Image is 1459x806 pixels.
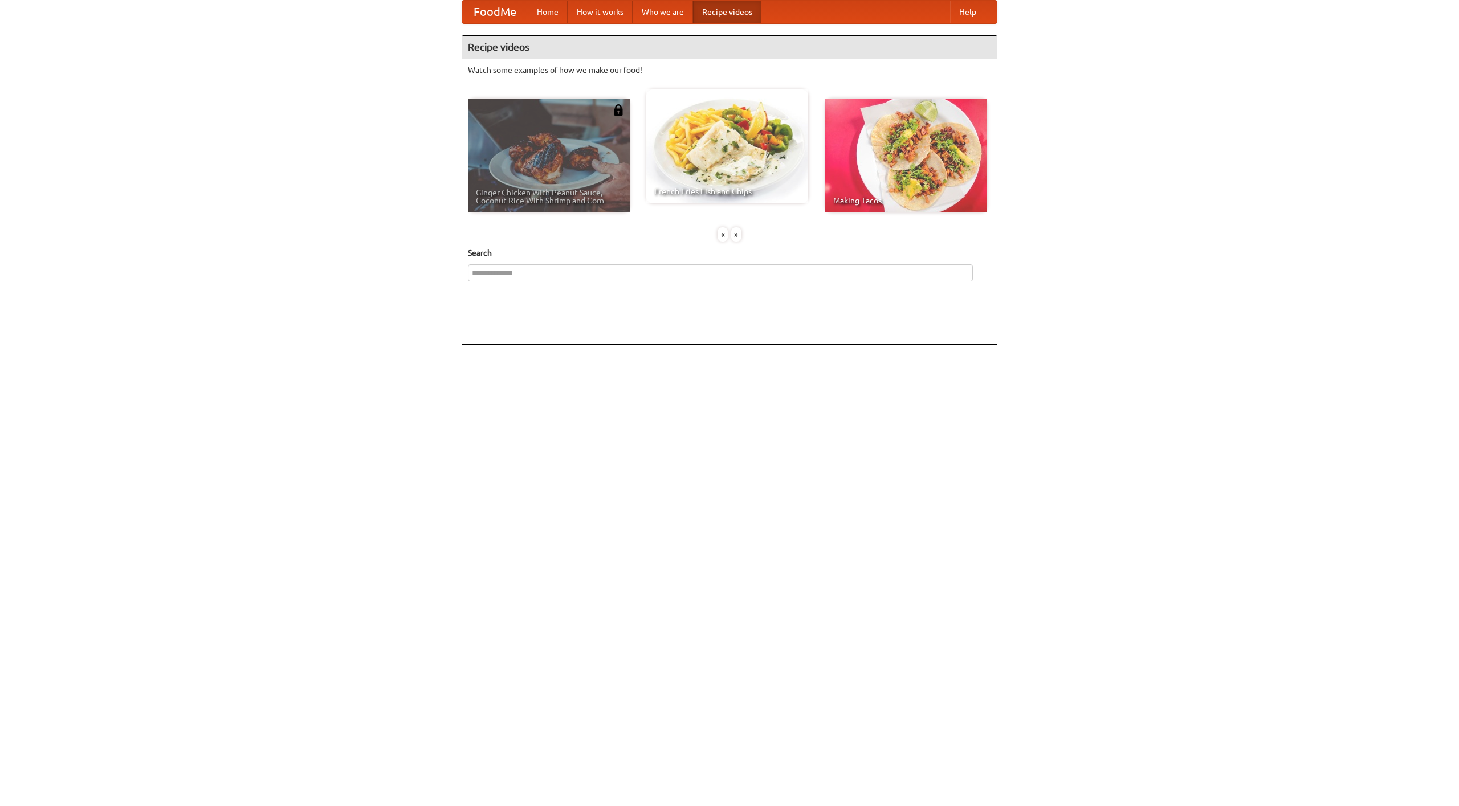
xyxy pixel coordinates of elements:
h4: Recipe videos [462,36,997,59]
a: FoodMe [462,1,528,23]
span: Making Tacos [833,197,979,204]
a: Making Tacos [825,99,987,212]
a: French Fries Fish and Chips [646,89,808,203]
h5: Search [468,247,991,259]
span: French Fries Fish and Chips [654,187,800,195]
a: Help [950,1,985,23]
a: Who we are [633,1,693,23]
a: Home [528,1,568,23]
img: 483408.png [613,104,624,116]
div: « [718,227,728,242]
a: Recipe videos [693,1,761,23]
div: » [731,227,741,242]
a: How it works [568,1,633,23]
p: Watch some examples of how we make our food! [468,64,991,76]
